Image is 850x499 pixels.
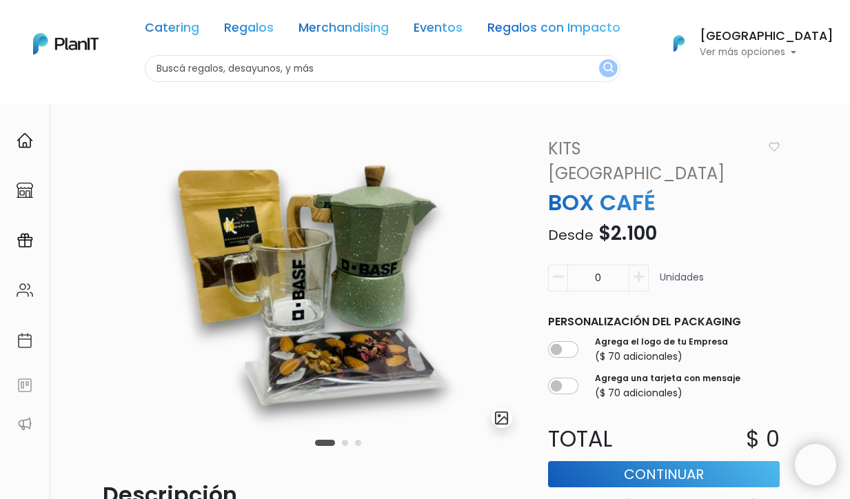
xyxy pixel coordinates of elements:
img: feedback-78b5a0c8f98aac82b08bfc38622c3050aee476f2c9584af64705fc4e61158814.svg [17,377,33,394]
span: Desde [548,225,594,245]
label: Agrega una tarjeta con mensaje [595,372,740,385]
img: campaigns-02234683943229c281be62815700db0a1741e53638e28bf9629b52c665b00959.svg [17,232,33,249]
img: PlanIt Logo [664,28,694,59]
p: Personalización del packaging [548,314,780,330]
a: Regalos [224,22,274,39]
img: PlanIt Logo [33,33,99,54]
p: Ver más opciones [700,48,833,57]
a: Kits [GEOGRAPHIC_DATA] [540,136,767,186]
a: Eventos [414,22,463,39]
img: heart_icon [769,142,780,152]
a: Merchandising [298,22,389,39]
button: Carousel Page 3 [355,440,361,446]
img: calendar-87d922413cdce8b2cf7b7f5f62616a5cf9e4887200fb71536465627b3292af00.svg [17,332,33,349]
img: gallery-light [494,410,509,426]
iframe: trengo-widget-launcher [795,444,836,485]
a: Regalos con Impacto [487,22,620,39]
p: BOX CAFÉ [540,186,788,219]
button: PlanIt Logo [GEOGRAPHIC_DATA] Ver más opciones [656,26,833,61]
input: Buscá regalos, desayunos, y más [145,55,620,82]
p: $ 0 [746,422,780,456]
img: marketplace-4ceaa7011d94191e9ded77b95e3339b90024bf715f7c57f8cf31f2d8c509eaba.svg [17,182,33,198]
p: Unidades [660,270,704,297]
p: ($ 70 adicionales) [595,386,740,400]
label: Agrega el logo de tu Empresa [595,336,728,348]
button: Carousel Page 2 [342,440,348,446]
p: Total [540,422,664,456]
span: $2.100 [598,220,657,247]
img: 2000___2000-Photoroom__49_.png [103,136,520,434]
div: Carousel Pagination [312,434,365,451]
a: Catering [145,22,199,39]
h6: [GEOGRAPHIC_DATA] [700,30,833,43]
img: people-662611757002400ad9ed0e3c099ab2801c6687ba6c219adb57efc949bc21e19d.svg [17,282,33,298]
img: partners-52edf745621dab592f3b2c58e3bca9d71375a7ef29c3b500c9f145b62cc070d4.svg [17,416,33,432]
iframe: trengo-widget-status [588,438,795,493]
img: search_button-432b6d5273f82d61273b3651a40e1bd1b912527efae98b1b7a1b2c0702e16a8d.svg [603,62,614,75]
button: Carousel Page 1 (Current Slide) [315,440,335,446]
button: Continuar [548,461,780,487]
p: ($ 70 adicionales) [595,349,728,364]
img: home-e721727adea9d79c4d83392d1f703f7f8bce08238fde08b1acbfd93340b81755.svg [17,132,33,149]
